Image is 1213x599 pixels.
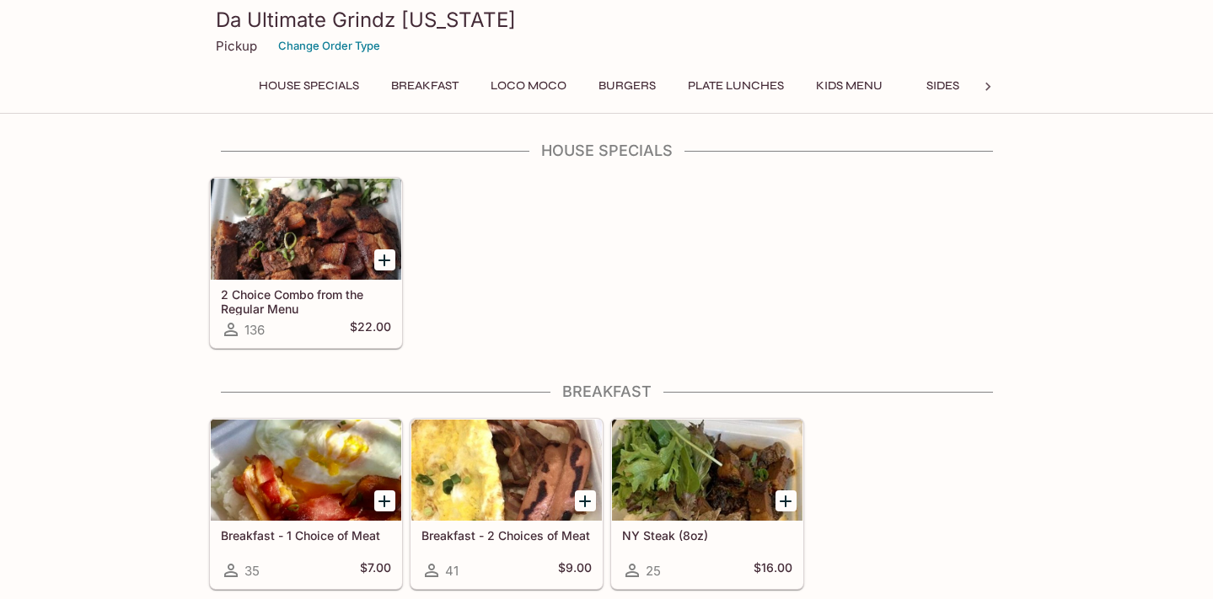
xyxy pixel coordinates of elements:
span: 35 [244,563,260,579]
h4: Breakfast [209,382,1005,401]
h5: 2 Choice Combo from the Regular Menu [221,287,391,315]
button: Sides [905,74,981,98]
h5: $16.00 [754,560,792,580]
button: House Specials [250,74,368,98]
h4: House Specials [209,142,1005,160]
button: Change Order Type [271,33,388,59]
button: Add NY Steak (8oz) [776,490,797,511]
h5: Breakfast - 1 Choice of Meat [221,528,391,543]
h5: $7.00 [360,560,391,580]
span: 41 [445,563,459,579]
a: Breakfast - 2 Choices of Meat41$9.00 [411,419,603,589]
h5: NY Steak (8oz) [622,528,792,543]
button: Plate Lunches [679,74,793,98]
h5: $9.00 [558,560,592,580]
a: NY Steak (8oz)25$16.00 [611,419,803,589]
button: Add Breakfast - 2 Choices of Meat [575,490,596,511]
button: Burgers [589,74,665,98]
button: Kids Menu [807,74,892,98]
h5: $22.00 [350,319,391,340]
a: 2 Choice Combo from the Regular Menu136$22.00 [210,178,402,348]
div: Breakfast - 1 Choice of Meat [211,420,401,521]
button: Breakfast [382,74,468,98]
span: 136 [244,322,265,338]
h5: Breakfast - 2 Choices of Meat [421,528,592,543]
div: 2 Choice Combo from the Regular Menu [211,179,401,280]
h3: Da Ultimate Grindz [US_STATE] [216,7,998,33]
button: Loco Moco [481,74,576,98]
span: 25 [646,563,661,579]
button: Add 2 Choice Combo from the Regular Menu [374,249,395,270]
p: Pickup [216,38,257,54]
div: Breakfast - 2 Choices of Meat [411,420,602,521]
button: Add Breakfast - 1 Choice of Meat [374,490,395,511]
a: Breakfast - 1 Choice of Meat35$7.00 [210,419,402,589]
div: NY Steak (8oz) [612,420,802,521]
